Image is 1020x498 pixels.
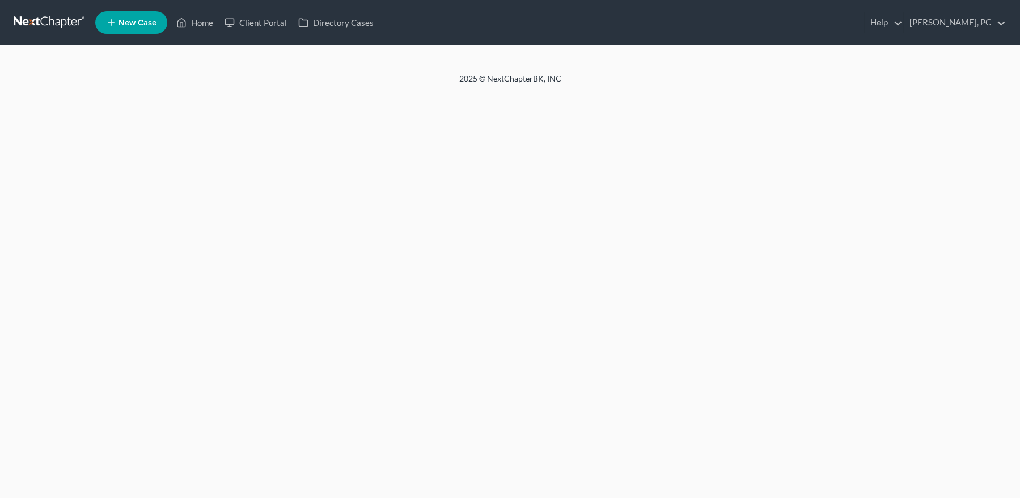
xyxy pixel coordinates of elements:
[95,11,167,34] new-legal-case-button: New Case
[187,73,833,93] div: 2025 © NextChapterBK, INC
[904,12,1006,33] a: [PERSON_NAME], PC
[171,12,219,33] a: Home
[293,12,379,33] a: Directory Cases
[865,12,903,33] a: Help
[219,12,293,33] a: Client Portal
